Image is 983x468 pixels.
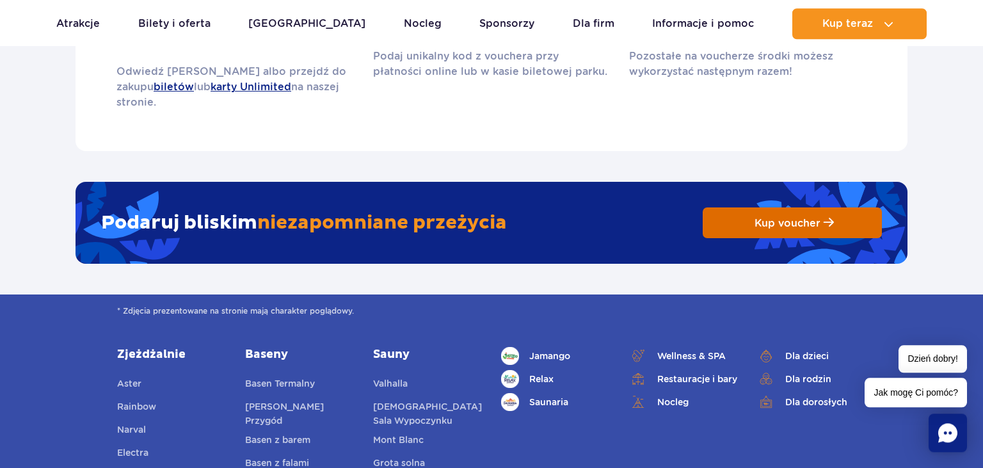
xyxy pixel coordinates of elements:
span: Rainbow [117,401,156,412]
a: [GEOGRAPHIC_DATA] [248,8,365,39]
a: Relax [501,370,610,388]
span: Dzień dobry! [899,345,967,373]
a: Nocleg [404,8,442,39]
a: Mont Blanc [373,433,424,451]
span: niezapomniane przeżycia [257,211,507,234]
a: Baseny [245,347,354,362]
a: Aster [117,376,141,394]
span: Narval [117,424,146,435]
a: Rainbow [117,399,156,417]
a: Sponsorzy [479,8,534,39]
span: Wellness & SPA [657,349,726,363]
a: karty Unlimited [211,81,291,93]
span: Kup teraz [822,18,873,29]
a: Dla dorosłych [757,393,866,411]
span: Jamango [529,349,570,363]
a: Basen z barem [245,433,310,451]
div: Chat [929,414,967,452]
a: [PERSON_NAME] Przygód [245,399,354,428]
span: Valhalla [373,378,408,389]
span: Mont Blanc [373,435,424,445]
a: Bilety i oferta [138,8,211,39]
p: Odwiedź [PERSON_NAME] albo przejdź do zakupu lub na naszej stronie. [116,64,354,110]
span: Kup voucher [755,217,820,229]
a: Sauny [373,347,482,362]
span: * Zdjęcia prezentowane na stronie mają charakter poglądowy. [117,305,867,318]
p: Podaj unikalny kod z vouchera przy płatności online lub w kasie biletowej parku. [373,49,611,79]
a: Wellness & SPA [629,347,738,365]
a: Saunaria [501,393,610,411]
a: Valhalla [373,376,408,394]
strong: Podaruj bliskim [101,211,507,235]
a: Electra [117,446,148,464]
a: Zjeżdżalnie [117,347,226,362]
a: biletów [154,81,194,93]
a: Informacje i pomoc [652,8,754,39]
a: Atrakcje [56,8,100,39]
span: Aster [117,378,141,389]
a: Kup voucher [703,207,882,238]
a: Restauracje i bary [629,370,738,388]
p: Pozostałe na voucherze środki możesz wykorzystać następnym razem! [629,49,867,79]
a: Dla rodzin [757,370,866,388]
a: Dla dzieci [757,347,866,365]
span: Jak mogę Ci pomóc? [865,378,967,407]
a: Narval [117,423,146,440]
a: Nocleg [629,393,738,411]
a: Jamango [501,347,610,365]
a: Dla firm [573,8,614,39]
a: [DEMOGRAPHIC_DATA] Sala Wypoczynku [373,399,482,428]
a: Basen Termalny [245,376,315,394]
button: Kup teraz [792,8,927,39]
